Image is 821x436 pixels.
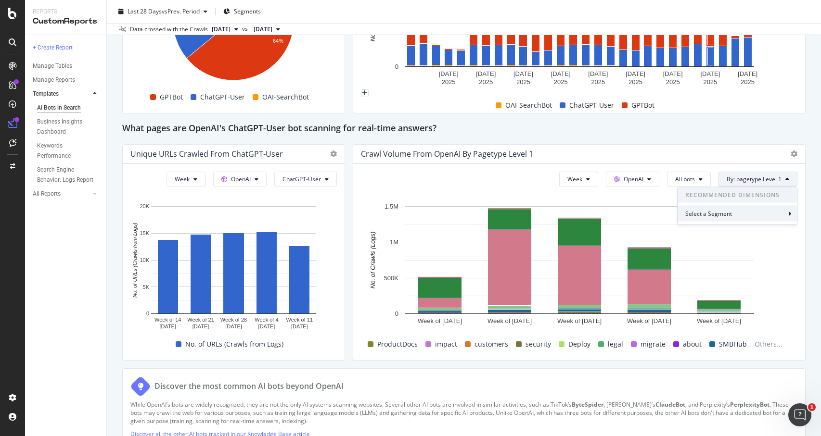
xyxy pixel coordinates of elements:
span: customers [475,338,508,350]
div: Crawl Volume from OpenAI by pagetype Level 1WeekOpenAIAll botsBy: pagetype Level 1Recommended Dim... [353,144,806,361]
span: GPTBot [631,100,654,111]
text: 0 [395,63,398,70]
span: OAI-SearchBot [262,91,309,103]
text: 1M [390,238,398,246]
text: [DATE] [476,70,496,77]
text: No. of Crawls (Logs) [369,232,376,288]
span: ChatGPT-User [569,100,614,111]
span: No. of URLs (Crawls from Logs) [185,338,283,350]
text: [DATE] [551,70,570,77]
span: Deploy [568,338,590,350]
span: ProductDocs [377,338,418,350]
text: [DATE] [738,70,757,77]
text: 2025 [553,78,567,86]
div: + Create Report [33,43,73,53]
a: Keywords Performance [37,141,100,161]
svg: A chart. [130,201,337,336]
text: 2025 [629,78,642,86]
text: 500K [384,274,398,282]
a: All Reports [33,189,90,199]
text: 2025 [591,78,605,86]
div: Data crossed with the Crawls [130,25,208,34]
text: 1.5M [385,203,398,210]
div: Unique URLs Crawled from ChatGPT-User [130,149,283,159]
div: Reports [33,8,99,16]
text: Week of 14 [154,317,181,323]
text: 20K [140,203,149,209]
span: ChatGPT-User [200,91,245,103]
text: Week of [DATE] [697,317,741,324]
div: Crawl Volume from OpenAI by pagetype Level 1 [361,149,533,159]
a: Business Insights Dashboard [37,117,100,137]
div: Manage Tables [33,61,72,71]
iframe: Intercom live chat [788,403,811,426]
button: Last 28 DaysvsPrev. Period [115,4,211,19]
button: [DATE] [250,24,284,35]
text: Week of [DATE] [418,317,462,324]
text: Week of 11 [286,317,313,323]
a: Manage Reports [33,75,100,85]
span: Week [175,175,190,183]
button: OpenAI [606,172,659,187]
a: AI Bots in Search [37,103,100,113]
div: Discover the most common AI bots beyond OpenAI [154,381,344,392]
div: plus [361,89,369,97]
strong: ClaudeBot [655,400,685,409]
div: Select a Segment [685,210,734,218]
text: Week of [DATE] [487,317,532,324]
text: 0 [146,311,149,316]
div: Keywords Performance [37,141,91,161]
span: Segments [234,7,261,15]
span: 1 [808,403,816,411]
text: [DATE] [663,70,682,77]
button: ChatGPT-User [274,172,337,187]
span: All bots [675,175,695,183]
span: vs [242,25,250,33]
text: 0 [395,310,398,317]
text: Week of [DATE] [627,317,671,324]
text: Week of 21 [187,317,214,323]
span: OpenAI [624,175,643,183]
a: + Create Report [33,43,100,53]
span: 2025 Aug. 9th [212,25,231,34]
div: Search Engine Behavior: Logs Report [37,165,94,185]
text: Week of 28 [220,317,247,323]
text: [DATE] [700,70,720,77]
text: [DATE] [513,70,533,77]
strong: ByteSpider [572,400,603,409]
span: Others... [751,338,786,350]
span: By: pagetype Level 1 [727,175,782,183]
text: [DATE] [192,324,209,329]
text: 2025 [741,78,755,86]
span: 2025 Jul. 12th [254,25,272,34]
text: 5K [143,284,150,290]
div: All Reports [33,189,61,199]
span: SMBHub [719,338,747,350]
text: 2025 [479,78,493,86]
span: legal [608,338,623,350]
a: Search Engine Behavior: Logs Report [37,165,100,185]
span: Week [567,175,582,183]
span: impact [435,338,457,350]
text: 2025 [666,78,680,86]
span: OpenAI [231,175,251,183]
span: GPTBot [160,91,183,103]
text: 2025 [441,78,455,86]
text: 10K [140,257,149,263]
text: [DATE] [291,324,308,329]
text: 15K [140,230,149,236]
div: Manage Reports [33,75,75,85]
text: 64% [273,38,283,44]
button: Week [559,172,598,187]
text: [DATE] [626,70,645,77]
strong: PerplexityBot [730,400,770,409]
div: CustomReports [33,16,99,27]
a: Manage Tables [33,61,100,71]
span: security [526,338,551,350]
div: AI Bots in Search [37,103,81,113]
div: Unique URLs Crawled from ChatGPT-UserWeekOpenAIChatGPT-UserA chart.No. of URLs (Crawls from Logs) [122,144,345,361]
text: Week of [DATE] [557,317,602,324]
span: Last 28 Days [128,7,162,15]
span: OAI-SearchBot [505,100,552,111]
div: What pages are OpenAI's ChatGPT-User bot scanning for real-time answers? [122,121,806,137]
